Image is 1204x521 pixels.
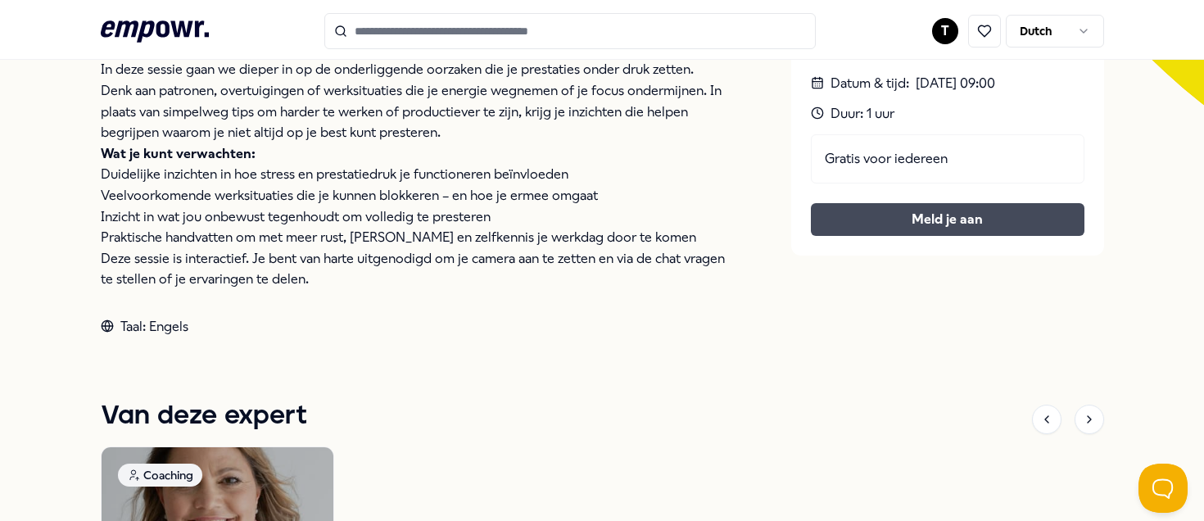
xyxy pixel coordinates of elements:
[101,164,726,185] p: Duidelijke inzichten in hoe stress en prestatiedruk je functioneren beïnvloeden
[101,316,726,338] div: Taal: Engels
[916,73,995,94] time: [DATE] 09:00
[101,396,307,437] h1: Van deze expert
[932,18,958,44] button: T
[118,464,202,487] div: Coaching
[811,134,1084,183] div: Gratis voor iedereen
[101,227,726,248] p: Praktische handvatten om met meer rust, [PERSON_NAME] en zelfkennis je werkdag door te komen
[101,248,726,290] p: Deze sessie is interactief. Je bent van harte uitgenodigd om je camera aan te zetten en via de ch...
[811,103,1084,125] div: Duur: 1 uur
[811,73,1084,94] div: Datum & tijd :
[101,146,256,161] strong: Wat je kunt verwachten:
[101,206,726,228] p: Inzicht in wat jou onbewust tegenhoudt om volledig te presteren
[101,185,726,206] p: Veelvoorkomende werksituaties die je kunnen blokkeren – en hoe je ermee omgaat
[811,203,1084,236] button: Meld je aan
[101,59,726,143] p: In deze sessie gaan we dieper in op de onderliggende oorzaken die je prestaties onder druk zetten...
[324,13,816,49] input: Search for products, categories or subcategories
[1138,464,1188,513] iframe: Help Scout Beacon - Open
